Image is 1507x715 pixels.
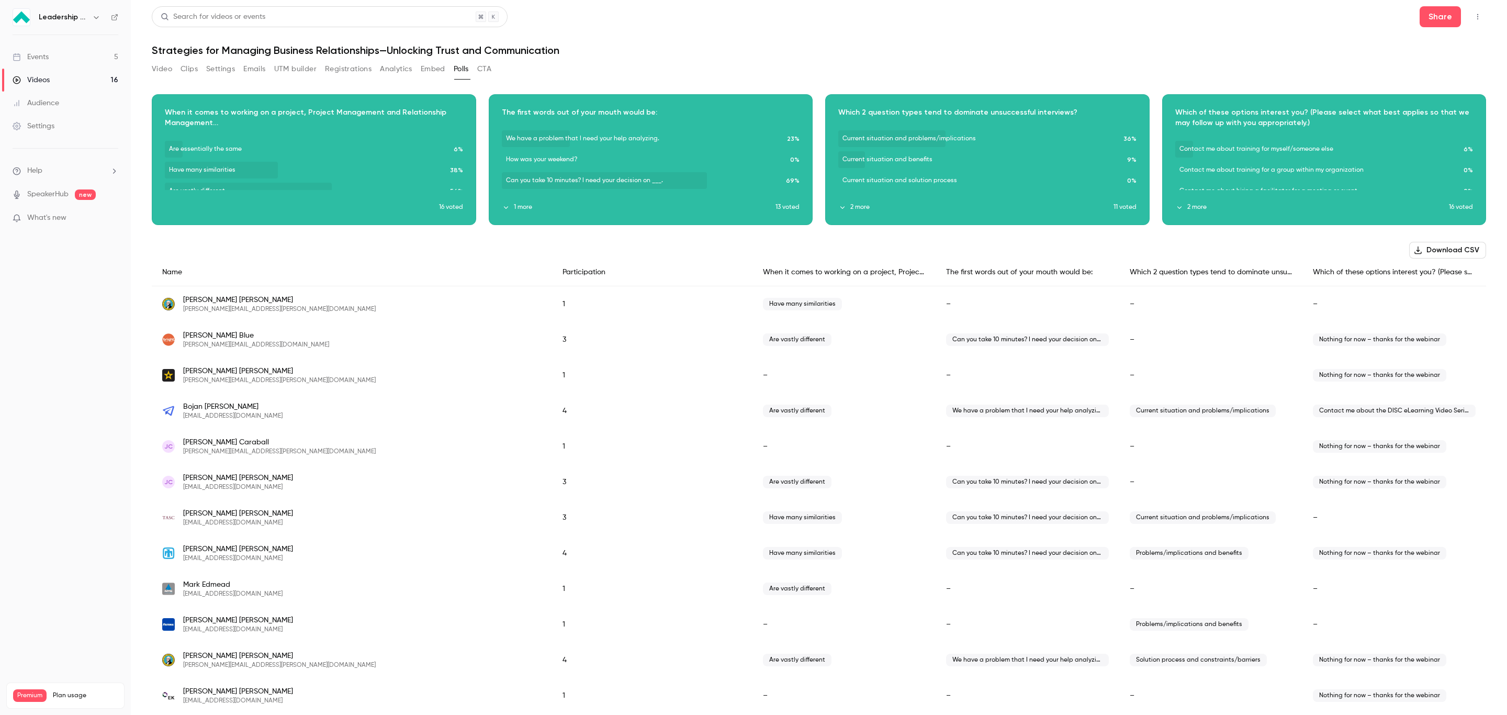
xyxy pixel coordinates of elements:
div: 4 [552,642,752,678]
div: ssediso@sandia.gov [152,535,1486,571]
div: 1 [552,357,752,393]
div: – [1119,357,1303,393]
div: mark@mteadvisors.com [152,571,1486,607]
span: Mark Edmead [183,579,283,590]
span: We have a problem that I need your help analyzing. [946,405,1109,417]
span: Problems/implications and benefits [1130,547,1249,560]
div: – [1302,571,1486,607]
div: Events [13,52,49,62]
h1: Strategies for Managing Business Relationships—Unlocking Trust and Communication [152,44,1486,57]
span: Can you take 10 minutes? I need your decision on ___. [946,547,1109,560]
div: 1 [552,286,752,322]
div: – [1302,607,1486,642]
span: Nothing for now – thanks for the webinar [1313,476,1446,488]
span: Current situation and problems/implications [1130,511,1276,524]
span: [EMAIL_ADDRESS][DOMAIN_NAME] [183,590,283,598]
button: Clips [181,61,198,77]
span: Can you take 10 minutes? I need your decision on ___. [946,333,1109,346]
h6: Leadership Strategies - 2025 Webinars [39,12,88,23]
img: usace.army.mil [162,369,175,382]
div: 4 [552,393,752,429]
span: [EMAIL_ADDRESS][DOMAIN_NAME] [183,697,293,705]
img: commerce.wa.gov [162,298,175,310]
span: JC [164,442,173,451]
span: Problems/implications and benefits [1130,618,1249,631]
div: anne.anderson@commerce.wa.gov [152,286,1486,322]
div: ggaldamez@enterprise-knowledge.com [152,678,1486,713]
div: traci@thebrightway.org [152,322,1486,357]
span: [PERSON_NAME] [PERSON_NAME] [183,473,293,483]
div: Audience [13,98,59,108]
img: enterprise-knowledge.com [162,689,175,702]
span: [EMAIL_ADDRESS][DOMAIN_NAME] [183,554,293,563]
div: joannac918@gmail.com [152,464,1486,500]
button: Registrations [325,61,372,77]
span: [PERSON_NAME][EMAIL_ADDRESS][PERSON_NAME][DOMAIN_NAME] [183,661,376,669]
span: Nothing for now – thanks for the webinar [1313,689,1446,702]
span: [PERSON_NAME] [PERSON_NAME] [183,651,376,661]
img: sandia.gov [162,547,175,560]
span: Solution process and constraints/barriers [1130,654,1267,666]
button: Share [1420,6,1461,27]
button: Polls [454,61,469,77]
span: Are vastly different [763,333,831,346]
span: [PERSON_NAME] [PERSON_NAME] [183,508,293,519]
span: Nothing for now – thanks for the webinar [1313,440,1446,453]
div: – [1119,429,1303,464]
span: [EMAIL_ADDRESS][DOMAIN_NAME] [183,483,293,491]
a: SpeakerHub [27,189,69,200]
div: 3 [552,500,752,535]
button: Settings [206,61,235,77]
div: nikki.gaddis@commerce.wa.gov [152,642,1486,678]
li: help-dropdown-opener [13,165,118,176]
span: [EMAIL_ADDRESS][DOMAIN_NAME] [183,412,283,420]
button: 1 more [502,203,776,212]
div: – [936,357,1119,393]
div: – [936,286,1119,322]
div: The first words out of your mouth would be: [936,259,1119,286]
button: Embed [421,61,445,77]
button: Analytics [380,61,412,77]
span: Nothing for now – thanks for the webinar [1313,369,1446,382]
div: – [752,357,936,393]
span: Plan usage [53,691,118,700]
div: 3 [552,464,752,500]
span: Can you take 10 minutes? I need your decision on ___. [946,511,1109,524]
img: referrizer.com [162,405,175,417]
button: Download CSV [1409,242,1486,259]
span: new [75,189,96,200]
div: – [936,678,1119,713]
img: mteadvisors.com [162,583,175,595]
div: – [752,429,936,464]
div: 4 [552,535,752,571]
span: [PERSON_NAME][EMAIL_ADDRESS][PERSON_NAME][DOMAIN_NAME] [183,448,376,456]
span: [PERSON_NAME] [PERSON_NAME] [183,544,293,554]
div: 1 [552,571,752,607]
div: – [1119,286,1303,322]
img: thebrightway.org [162,333,175,346]
div: 1 [552,607,752,642]
div: Which 2 question types tend to dominate unsuccessful interviews? [1119,259,1303,286]
div: – [1119,571,1303,607]
div: – [1302,286,1486,322]
div: Participation [552,259,752,286]
span: Can you take 10 minutes? I need your decision on ___. [946,476,1109,488]
span: Have many similarities [763,547,842,560]
span: Are vastly different [763,583,831,595]
span: Contact me about the DISC eLearning Video Series [1313,405,1476,417]
span: Nothing for now – thanks for the webinar [1313,333,1446,346]
iframe: Noticeable Trigger [106,214,118,223]
span: Nothing for now – thanks for the webinar [1313,547,1446,560]
span: [EMAIL_ADDRESS][DOMAIN_NAME] [183,519,293,527]
span: [PERSON_NAME] [PERSON_NAME] [183,686,293,697]
span: [PERSON_NAME][EMAIL_ADDRESS][PERSON_NAME][DOMAIN_NAME] [183,376,376,385]
div: Search for videos or events [161,12,265,23]
img: fastenal.com [162,618,175,631]
span: Have many similarities [763,298,842,310]
div: melissa.s.boyd@usace.army.mil [152,357,1486,393]
img: Leadership Strategies - 2025 Webinars [13,9,30,26]
span: Current situation and problems/implications [1130,405,1276,417]
button: CTA [477,61,491,77]
button: Video [152,61,172,77]
span: [PERSON_NAME] [PERSON_NAME] [183,615,293,625]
